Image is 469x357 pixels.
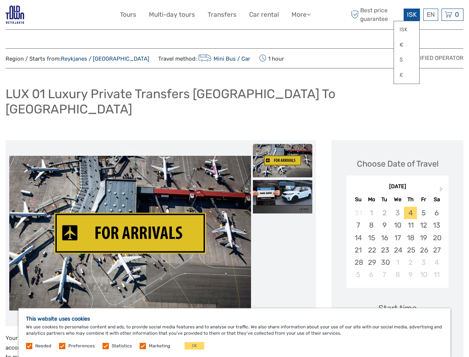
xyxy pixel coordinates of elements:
div: Not available Tuesday, September 2nd, 2025 [378,207,391,219]
div: Choose Monday, October 6th, 2025 [365,268,378,281]
div: Choose Friday, September 12th, 2025 [417,219,430,231]
div: Choose Monday, September 29th, 2025 [365,256,378,268]
a: Car rental [249,9,279,20]
div: Mo [365,194,378,205]
label: Statistics [112,343,132,349]
div: Choose Friday, October 10th, 2025 [417,268,430,281]
h1: LUX 01 Luxury Private Transfers [GEOGRAPHIC_DATA] To [GEOGRAPHIC_DATA] [6,86,463,116]
div: Fr [417,194,430,205]
div: Choose Wednesday, October 1st, 2025 [391,256,404,268]
div: Choose Tuesday, October 7th, 2025 [378,268,391,281]
p: We're away right now. Please check back later! [10,13,84,19]
div: Choose Tuesday, September 16th, 2025 [378,232,391,244]
a: $ [394,53,419,67]
div: Choose Wednesday, October 8th, 2025 [391,268,404,281]
div: Choose Tuesday, September 30th, 2025 [378,256,391,268]
div: Sa [430,194,443,205]
a: £ [394,68,419,82]
label: Preferences [68,343,95,349]
img: d17cabca94be4cdf9a944f0c6cf5d444_main_slider.jpg [9,156,251,311]
a: Transfers [208,9,237,20]
span: 1 hour [259,53,284,64]
div: Choose Wednesday, September 24th, 2025 [391,244,404,256]
div: Choose Friday, September 5th, 2025 [417,207,430,219]
div: We [391,194,404,205]
div: Choose Sunday, October 5th, 2025 [352,268,365,281]
div: Choose Saturday, September 27th, 2025 [430,244,443,256]
button: Next Month [436,185,448,197]
div: Choose Thursday, September 25th, 2025 [404,244,417,256]
div: Choose Tuesday, September 23rd, 2025 [378,244,391,256]
div: Choose Thursday, September 4th, 2025 [404,207,417,219]
div: Choose Sunday, September 28th, 2025 [352,256,365,268]
a: More [292,9,311,20]
div: We use cookies to personalise content and ads, to provide social media features and to analyse ou... [19,308,450,357]
label: Marketing [149,343,170,349]
button: OK [185,342,204,350]
div: Th [404,194,417,205]
div: Choose Wednesday, September 10th, 2025 [391,219,404,231]
span: Region / Starts from: [6,55,149,63]
div: Choose Wednesday, September 17th, 2025 [391,232,404,244]
a: Multi-day tours [149,9,195,20]
img: 16fb447c7d50440eaa484c9a0dbf045b_slider_thumbnail.jpeg [253,180,312,213]
div: Choose Date of Travel [357,158,439,170]
a: Reykjanes / [GEOGRAPHIC_DATA] [61,55,149,62]
div: Choose Friday, September 26th, 2025 [417,244,430,256]
a: Mini Bus / Car [197,55,250,62]
img: d17cabca94be4cdf9a944f0c6cf5d444_slider_thumbnail.jpg [253,144,312,177]
div: Choose Thursday, September 18th, 2025 [404,232,417,244]
h5: This website uses cookies [26,316,443,322]
div: Choose Thursday, October 9th, 2025 [404,268,417,281]
a: € [394,38,419,52]
span: Travel method: [158,53,250,64]
div: Choose Monday, September 8th, 2025 [365,219,378,231]
div: EN [423,9,438,21]
span: Best price guarantee [349,6,402,23]
span: 0 [454,11,460,18]
div: Choose Tuesday, September 9th, 2025 [378,219,391,231]
div: Choose Friday, September 19th, 2025 [417,232,430,244]
div: Choose Sunday, September 7th, 2025 [352,219,365,231]
span: Verified Operator [409,54,463,62]
div: Choose Monday, September 15th, 2025 [365,232,378,244]
div: Choose Saturday, October 11th, 2025 [430,268,443,281]
div: Choose Saturday, September 6th, 2025 [430,207,443,219]
div: [DATE] [346,183,449,191]
div: Choose Sunday, September 21st, 2025 [352,244,365,256]
div: Choose Saturday, September 20th, 2025 [430,232,443,244]
label: Needed [35,343,51,349]
a: ISK [394,23,419,36]
div: month 2025-09 [349,207,446,281]
div: Tu [378,194,391,205]
div: Choose Saturday, September 13th, 2025 [430,219,443,231]
div: Choose Friday, October 3rd, 2025 [417,256,430,268]
div: Not available Wednesday, September 3rd, 2025 [391,207,404,219]
div: Choose Sunday, September 14th, 2025 [352,232,365,244]
div: Choose Monday, September 22nd, 2025 [365,244,378,256]
div: Su [352,194,365,205]
div: Choose Thursday, September 11th, 2025 [404,219,417,231]
span: ISK [407,11,417,18]
div: Start time [378,302,417,314]
button: Open LiveChat chat widget [85,12,94,20]
div: Choose Saturday, October 4th, 2025 [430,256,443,268]
img: 3594-675a8020-bb5e-44e2-ad73-0542bc91ef0d_logo_small.jpg [6,6,24,24]
div: Choose Thursday, October 2nd, 2025 [404,256,417,268]
div: Not available Monday, September 1st, 2025 [365,207,378,219]
a: Tours [120,9,136,20]
div: Not available Sunday, August 31st, 2025 [352,207,365,219]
